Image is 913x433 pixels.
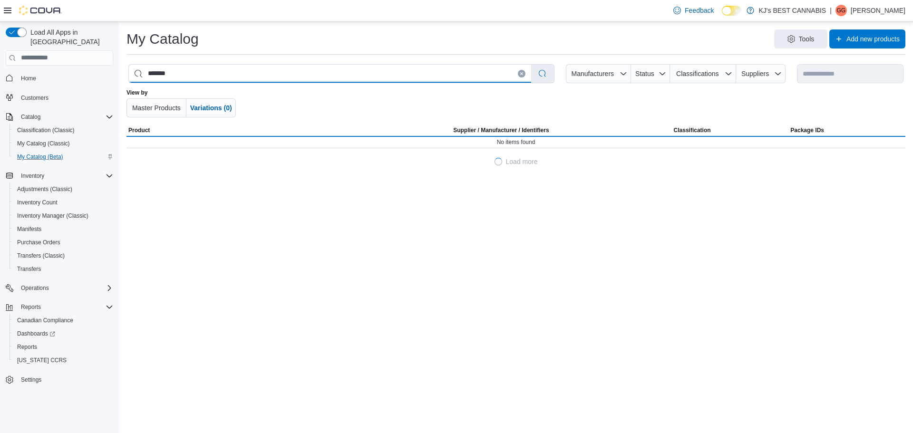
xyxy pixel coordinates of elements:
[13,355,70,366] a: [US_STATE] CCRS
[17,126,75,134] span: Classification (Classic)
[13,250,68,261] a: Transfers (Classic)
[13,183,76,195] a: Adjustments (Classic)
[17,374,113,385] span: Settings
[572,70,614,77] span: Manufacturers
[10,262,117,276] button: Transfers
[10,354,117,367] button: [US_STATE] CCRS
[10,327,117,340] a: Dashboards
[506,157,538,166] span: Load more
[494,157,503,166] span: Loading
[635,70,654,77] span: Status
[10,209,117,222] button: Inventory Manager (Classic)
[2,300,117,314] button: Reports
[21,113,40,121] span: Catalog
[851,5,905,16] p: [PERSON_NAME]
[846,34,900,44] span: Add new products
[21,94,49,102] span: Customers
[685,6,714,15] span: Feedback
[17,356,67,364] span: [US_STATE] CCRS
[835,5,847,16] div: Gurvinder Gurvinder
[17,73,40,84] a: Home
[2,110,117,124] button: Catalog
[2,71,117,85] button: Home
[440,126,549,134] span: Supplier / Manufacturer / Identifiers
[13,210,113,221] span: Inventory Manager (Classic)
[10,124,117,137] button: Classification (Classic)
[13,263,113,275] span: Transfers
[829,29,905,48] button: Add new products
[722,6,742,16] input: Dark Mode
[491,152,542,171] button: LoadingLoad more
[21,376,41,384] span: Settings
[790,126,824,134] span: Package IDs
[2,169,117,183] button: Inventory
[126,89,147,96] label: View by
[13,355,113,366] span: Washington CCRS
[13,151,67,163] a: My Catalog (Beta)
[6,67,113,412] nav: Complex example
[17,265,41,273] span: Transfers
[17,170,48,182] button: Inventory
[17,317,73,324] span: Canadian Compliance
[17,185,72,193] span: Adjustments (Classic)
[21,172,44,180] span: Inventory
[17,199,58,206] span: Inventory Count
[13,328,59,339] a: Dashboards
[17,301,45,313] button: Reports
[2,281,117,295] button: Operations
[186,98,236,117] button: Variations (0)
[17,111,44,123] button: Catalog
[190,104,232,112] span: Variations (0)
[13,223,45,235] a: Manifests
[741,70,769,77] span: Suppliers
[10,183,117,196] button: Adjustments (Classic)
[10,340,117,354] button: Reports
[17,111,113,123] span: Catalog
[27,28,113,47] span: Load All Apps in [GEOGRAPHIC_DATA]
[674,126,711,134] span: Classification
[566,64,631,83] button: Manufacturers
[17,212,88,220] span: Inventory Manager (Classic)
[21,303,41,311] span: Reports
[126,29,199,48] h1: My Catalog
[2,91,117,105] button: Customers
[10,222,117,236] button: Manifests
[17,92,113,104] span: Customers
[13,341,113,353] span: Reports
[759,5,826,16] p: KJ's BEST CANNABIS
[830,5,832,16] p: |
[2,373,117,386] button: Settings
[17,282,113,294] span: Operations
[13,315,77,326] a: Canadian Compliance
[774,29,827,48] button: Tools
[13,138,74,149] a: My Catalog (Classic)
[799,34,815,44] span: Tools
[676,70,719,77] span: Classifications
[21,75,36,82] span: Home
[13,210,92,221] a: Inventory Manager (Classic)
[10,249,117,262] button: Transfers (Classic)
[17,72,113,84] span: Home
[17,170,113,182] span: Inventory
[17,301,113,313] span: Reports
[126,98,186,117] button: Master Products
[13,263,45,275] a: Transfers
[736,64,786,83] button: Suppliers
[10,236,117,249] button: Purchase Orders
[13,237,64,248] a: Purchase Orders
[670,64,736,83] button: Classifications
[10,314,117,327] button: Canadian Compliance
[128,126,150,134] span: Product
[17,282,53,294] button: Operations
[837,5,846,16] span: GG
[13,138,113,149] span: My Catalog (Classic)
[10,196,117,209] button: Inventory Count
[17,140,70,147] span: My Catalog (Classic)
[17,92,52,104] a: Customers
[13,183,113,195] span: Adjustments (Classic)
[17,374,45,385] a: Settings
[13,125,78,136] a: Classification (Classic)
[13,315,113,326] span: Canadian Compliance
[13,341,41,353] a: Reports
